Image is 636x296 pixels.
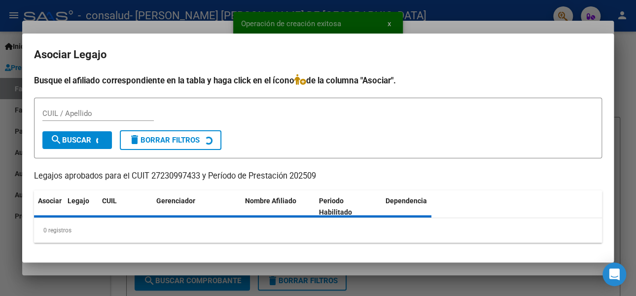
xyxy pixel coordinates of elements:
span: Legajo [68,197,89,205]
mat-icon: search [50,134,62,146]
button: Borrar Filtros [120,130,221,150]
datatable-header-cell: CUIL [98,190,152,223]
span: Gerenciador [156,197,195,205]
span: Dependencia [386,197,427,205]
button: Buscar [42,131,112,149]
div: Open Intercom Messenger [602,262,626,286]
datatable-header-cell: Dependencia [382,190,456,223]
span: Nombre Afiliado [245,197,296,205]
datatable-header-cell: Asociar [34,190,64,223]
h4: Busque el afiliado correspondiente en la tabla y haga click en el ícono de la columna "Asociar". [34,74,602,87]
datatable-header-cell: Legajo [64,190,98,223]
span: Asociar [38,197,62,205]
span: Buscar [50,136,91,145]
datatable-header-cell: Nombre Afiliado [241,190,315,223]
mat-icon: delete [129,134,141,146]
span: CUIL [102,197,117,205]
datatable-header-cell: Gerenciador [152,190,241,223]
h2: Asociar Legajo [34,45,602,64]
p: Legajos aprobados para el CUIT 27230997433 y Período de Prestación 202509 [34,170,602,183]
div: 0 registros [34,218,602,243]
span: Periodo Habilitado [319,197,352,216]
span: Borrar Filtros [129,136,200,145]
datatable-header-cell: Periodo Habilitado [315,190,382,223]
